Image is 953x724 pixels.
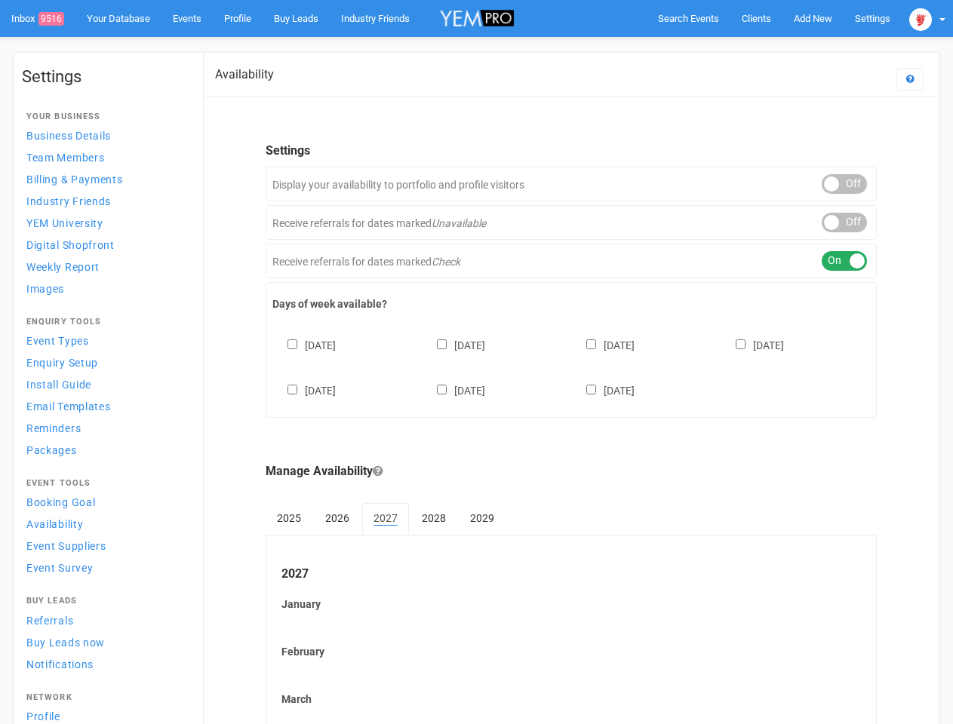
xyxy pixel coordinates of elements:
input: [DATE] [287,339,297,349]
label: Days of week available? [272,296,870,311]
a: Enquiry Setup [22,352,188,373]
input: [DATE] [736,339,745,349]
input: [DATE] [437,385,447,394]
label: February [281,644,861,659]
label: [DATE] [721,336,784,353]
span: YEM University [26,217,103,229]
div: Receive referrals for dates marked [266,244,877,278]
a: Notifications [22,654,188,674]
span: Install Guide [26,379,91,391]
span: Availability [26,518,83,530]
span: Event Suppliers [26,540,106,552]
a: Reminders [22,418,188,438]
span: Search Events [658,13,719,24]
input: [DATE] [586,385,596,394]
a: Packages [22,440,188,460]
h4: Enquiry Tools [26,318,183,327]
a: Booking Goal [22,492,188,512]
span: Email Templates [26,400,111,413]
em: Unavailable [432,217,486,229]
label: [DATE] [272,336,336,353]
div: Receive referrals for dates marked [266,205,877,240]
h4: Event Tools [26,479,183,488]
legend: Manage Availability [266,463,877,480]
a: Install Guide [22,374,188,394]
h4: Network [26,693,183,702]
input: [DATE] [437,339,447,349]
legend: 2027 [281,566,861,583]
h4: Your Business [26,112,183,121]
span: Enquiry Setup [26,357,98,369]
span: Add New [794,13,832,24]
a: Billing & Payments [22,169,188,189]
a: 2028 [410,503,457,533]
a: 2029 [459,503,506,533]
label: [DATE] [571,382,635,398]
a: 2026 [314,503,361,533]
a: YEM University [22,213,188,233]
input: [DATE] [586,339,596,349]
h4: Buy Leads [26,597,183,606]
label: [DATE] [571,336,635,353]
a: 2027 [362,503,409,535]
a: Images [22,278,188,299]
span: Team Members [26,152,104,164]
a: Team Members [22,147,188,167]
span: Clients [742,13,771,24]
span: Digital Shopfront [26,239,115,251]
a: Business Details [22,125,188,146]
img: open-uri20250107-2-1pbi2ie [909,8,932,31]
label: January [281,597,861,612]
span: Business Details [26,130,111,142]
span: Images [26,283,64,295]
span: Notifications [26,658,94,670]
label: [DATE] [422,382,485,398]
em: Check [432,256,460,268]
span: Packages [26,444,77,456]
a: Event Suppliers [22,535,188,556]
label: [DATE] [422,336,485,353]
a: Email Templates [22,396,188,416]
a: Event Types [22,330,188,351]
a: Digital Shopfront [22,235,188,255]
legend: Settings [266,143,877,160]
a: Availability [22,514,188,534]
label: March [281,692,861,707]
span: 9516 [38,12,64,26]
a: Industry Friends [22,191,188,211]
span: Billing & Payments [26,173,123,186]
a: Event Survey [22,557,188,578]
span: Booking Goal [26,496,95,508]
h1: Settings [22,68,188,86]
span: Reminders [26,422,81,434]
span: Event Types [26,335,89,347]
div: Display your availability to portfolio and profile visitors [266,167,877,201]
span: Weekly Report [26,261,100,273]
a: Referrals [22,610,188,630]
h2: Availability [215,68,274,81]
a: Buy Leads now [22,632,188,652]
label: [DATE] [272,382,336,398]
input: [DATE] [287,385,297,394]
span: Event Survey [26,562,93,574]
a: 2025 [266,503,312,533]
a: Weekly Report [22,256,188,277]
